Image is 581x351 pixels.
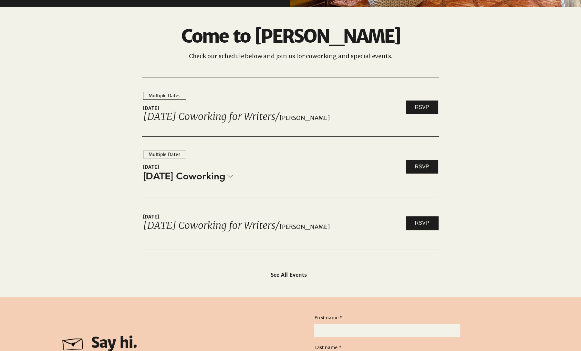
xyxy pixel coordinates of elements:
span: [DATE] [143,164,400,171]
span: See All Events [271,271,307,278]
input: First name [314,324,456,337]
span: [PERSON_NAME] [280,114,400,122]
a: [DATE] Coworking [143,169,233,183]
span: RSVP [415,104,429,111]
span: [DATE] [143,214,400,220]
span: Come to [PERSON_NAME] [181,25,400,48]
p: Check our schedule below and join us for coworking and special events. [153,52,428,60]
a: See All Events [271,268,340,282]
a: [DATE] Coworking for Writers [143,219,275,231]
div: Multiple Dates [149,93,181,99]
label: Last name [314,345,342,351]
a: [DATE] Coworking for Writers [143,111,275,122]
a: RSVP [406,216,438,230]
a: RSVP [406,160,438,174]
a: RSVP [406,101,438,114]
span: / [275,111,280,122]
span: RSVP [415,163,429,170]
label: First name [314,315,343,321]
span: / [275,219,280,231]
span: [PERSON_NAME] [280,223,400,230]
span: RSVP [415,219,429,227]
span: [DATE] Coworking [143,169,225,183]
div: Multiple Dates [149,152,181,157]
span: [DATE] [143,105,400,112]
